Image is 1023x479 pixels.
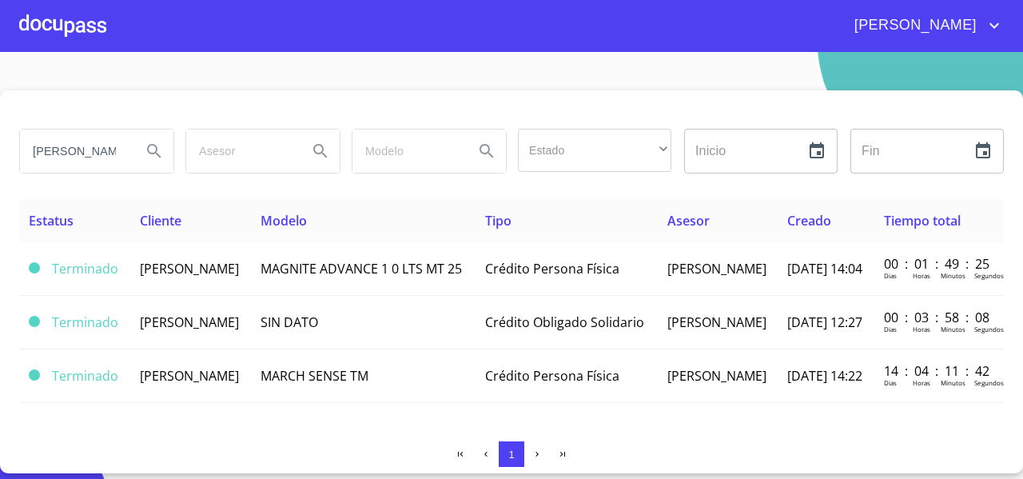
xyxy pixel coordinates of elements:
span: [PERSON_NAME] [140,260,239,277]
p: Segundos [974,271,1004,280]
span: Terminado [52,260,118,277]
p: Segundos [974,325,1004,333]
p: Dias [884,378,897,387]
p: Minutos [941,325,965,333]
button: 1 [499,441,524,467]
span: Terminado [29,316,40,327]
p: Minutos [941,378,965,387]
span: [DATE] 14:04 [787,260,862,277]
button: Search [135,132,173,170]
span: [PERSON_NAME] [140,367,239,385]
span: 1 [508,449,514,461]
span: SIN DATO [261,313,318,331]
span: Estatus [29,212,74,230]
span: Creado [787,212,831,230]
span: Crédito Obligado Solidario [485,313,644,331]
input: search [186,130,295,173]
span: MARCH SENSE TM [261,367,368,385]
span: Terminado [29,369,40,381]
span: [PERSON_NAME] [667,260,766,277]
button: Search [468,132,506,170]
input: search [20,130,129,173]
button: account of current user [842,13,1004,38]
span: [PERSON_NAME] [842,13,985,38]
span: Asesor [667,212,710,230]
p: Horas [913,271,930,280]
span: Terminado [29,262,40,273]
span: Modelo [261,212,307,230]
p: Horas [913,378,930,387]
p: 00 : 01 : 49 : 25 [884,255,992,273]
p: 14 : 04 : 11 : 42 [884,362,992,380]
span: Tiempo total [884,212,961,230]
p: Dias [884,325,897,333]
span: Terminado [52,313,118,331]
span: [PERSON_NAME] [667,313,766,331]
span: Tipo [485,212,511,230]
p: Dias [884,271,897,280]
p: Minutos [941,271,965,280]
span: [PERSON_NAME] [667,367,766,385]
span: MAGNITE ADVANCE 1 0 LTS MT 25 [261,260,462,277]
p: Segundos [974,378,1004,387]
button: Search [301,132,340,170]
div: ​ [518,129,671,172]
span: Crédito Persona Física [485,260,619,277]
p: 00 : 03 : 58 : 08 [884,309,992,326]
input: search [352,130,461,173]
span: [DATE] 12:27 [787,313,862,331]
span: Cliente [140,212,181,230]
span: Crédito Persona Física [485,367,619,385]
span: Terminado [52,367,118,385]
span: [PERSON_NAME] [140,313,239,331]
span: [DATE] 14:22 [787,367,862,385]
p: Horas [913,325,930,333]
